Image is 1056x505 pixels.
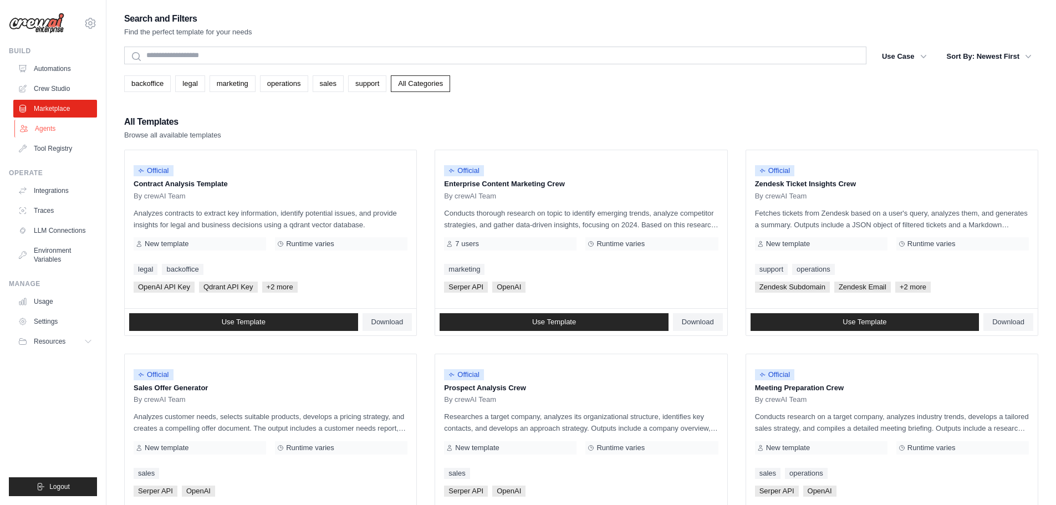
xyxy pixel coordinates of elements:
[13,313,97,330] a: Settings
[124,27,252,38] p: Find the perfect template for your needs
[755,468,780,479] a: sales
[755,282,830,293] span: Zendesk Subdomain
[162,264,203,275] a: backoffice
[983,313,1033,331] a: Download
[444,192,496,201] span: By crewAI Team
[596,239,645,248] span: Runtime varies
[371,318,404,327] span: Download
[755,165,795,176] span: Official
[843,318,886,327] span: Use Template
[532,318,576,327] span: Use Template
[444,178,718,190] p: Enterprise Content Marketing Crew
[124,114,221,130] h2: All Templates
[755,178,1029,190] p: Zendesk Ticket Insights Crew
[13,80,97,98] a: Crew Studio
[444,468,470,479] a: sales
[286,443,334,452] span: Runtime varies
[34,337,65,346] span: Resources
[13,242,97,268] a: Environment Variables
[596,443,645,452] span: Runtime varies
[210,75,256,92] a: marketing
[134,264,157,275] a: legal
[13,293,97,310] a: Usage
[444,165,484,176] span: Official
[755,382,1029,394] p: Meeting Preparation Crew
[124,75,171,92] a: backoffice
[895,282,931,293] span: +2 more
[49,482,70,491] span: Logout
[134,178,407,190] p: Contract Analysis Template
[755,486,799,497] span: Serper API
[755,207,1029,231] p: Fetches tickets from Zendesk based on a user's query, analyzes them, and generates a summary. Out...
[182,486,215,497] span: OpenAI
[145,239,188,248] span: New template
[124,130,221,141] p: Browse all available templates
[9,477,97,496] button: Logout
[444,382,718,394] p: Prospect Analysis Crew
[455,443,499,452] span: New template
[492,486,526,497] span: OpenAI
[444,411,718,434] p: Researches a target company, analyzes its organizational structure, identifies key contacts, and ...
[785,468,828,479] a: operations
[755,411,1029,434] p: Conducts research on a target company, analyzes industry trends, develops a tailored sales strate...
[124,11,252,27] h2: Search and Filters
[444,486,488,497] span: Serper API
[682,318,714,327] span: Download
[907,443,956,452] span: Runtime varies
[199,282,258,293] span: Qdrant API Key
[363,313,412,331] a: Download
[134,382,407,394] p: Sales Offer Generator
[13,140,97,157] a: Tool Registry
[766,443,810,452] span: New template
[492,282,526,293] span: OpenAI
[755,395,807,404] span: By crewAI Team
[792,264,835,275] a: operations
[992,318,1024,327] span: Download
[9,47,97,55] div: Build
[313,75,344,92] a: sales
[134,395,186,404] span: By crewAI Team
[803,486,836,497] span: OpenAI
[175,75,205,92] a: legal
[766,239,810,248] span: New template
[134,282,195,293] span: OpenAI API Key
[134,468,159,479] a: sales
[9,279,97,288] div: Manage
[751,313,980,331] a: Use Template
[9,169,97,177] div: Operate
[129,313,358,331] a: Use Template
[13,60,97,78] a: Automations
[262,282,298,293] span: +2 more
[134,411,407,434] p: Analyzes customer needs, selects suitable products, develops a pricing strategy, and creates a co...
[9,13,64,34] img: Logo
[222,318,266,327] span: Use Template
[455,239,479,248] span: 7 users
[673,313,723,331] a: Download
[834,282,891,293] span: Zendesk Email
[875,47,933,67] button: Use Case
[444,207,718,231] p: Conducts thorough research on topic to identify emerging trends, analyze competitor strategies, a...
[286,239,334,248] span: Runtime varies
[13,202,97,220] a: Traces
[907,239,956,248] span: Runtime varies
[755,369,795,380] span: Official
[444,369,484,380] span: Official
[13,333,97,350] button: Resources
[134,192,186,201] span: By crewAI Team
[444,264,484,275] a: marketing
[444,282,488,293] span: Serper API
[444,395,496,404] span: By crewAI Team
[134,486,177,497] span: Serper API
[13,222,97,239] a: LLM Connections
[14,120,98,137] a: Agents
[134,369,174,380] span: Official
[260,75,308,92] a: operations
[755,264,788,275] a: support
[13,182,97,200] a: Integrations
[440,313,669,331] a: Use Template
[13,100,97,118] a: Marketplace
[134,165,174,176] span: Official
[940,47,1038,67] button: Sort By: Newest First
[348,75,386,92] a: support
[134,207,407,231] p: Analyzes contracts to extract key information, identify potential issues, and provide insights fo...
